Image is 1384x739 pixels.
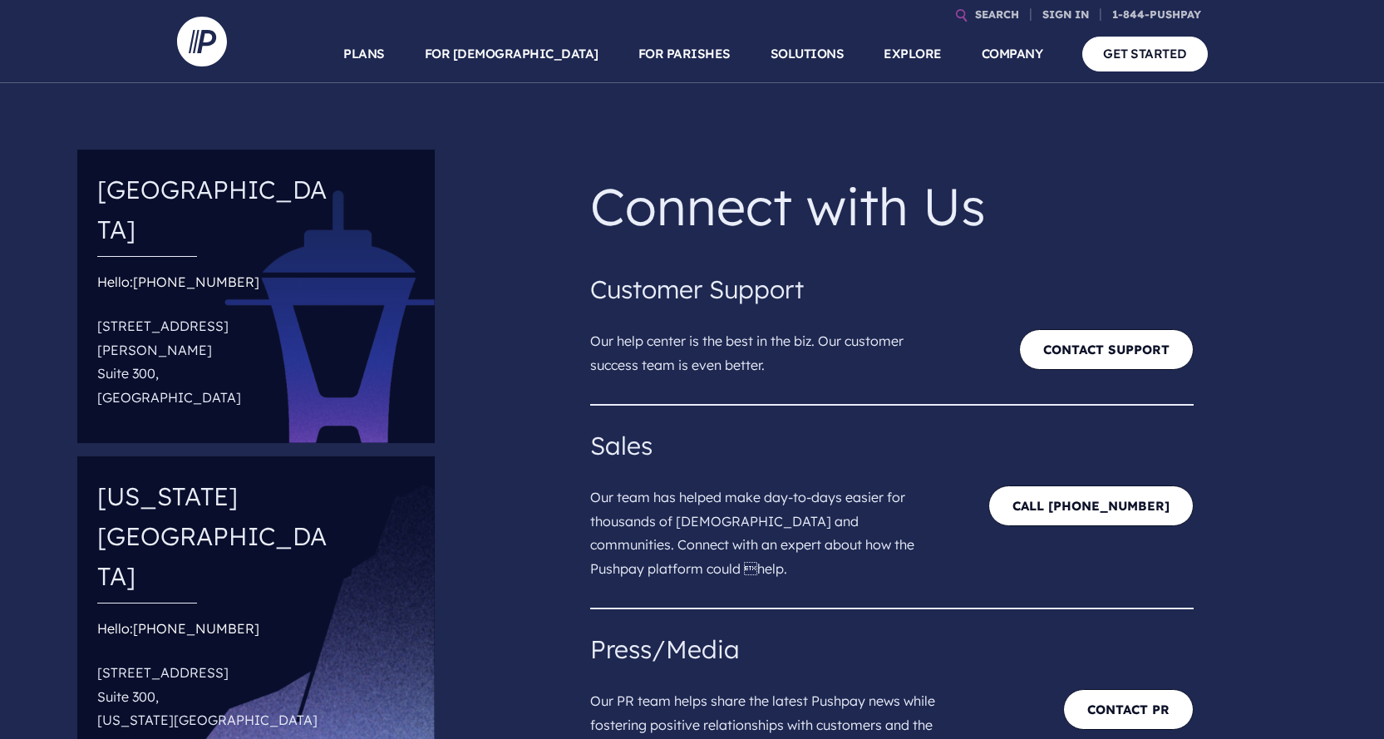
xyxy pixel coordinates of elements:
h4: [GEOGRAPHIC_DATA] [97,163,335,256]
h4: Customer Support [590,269,1194,309]
a: Contact Support [1019,329,1194,370]
p: Our help center is the best in the biz. Our customer success team is even better. [590,309,953,384]
a: PLANS [343,25,385,83]
a: COMPANY [982,25,1043,83]
div: Hello: [97,270,335,416]
div: Hello: [97,617,335,739]
p: [STREET_ADDRESS] Suite 300, [US_STATE][GEOGRAPHIC_DATA] [97,654,335,739]
a: SOLUTIONS [771,25,845,83]
h4: Press/Media [590,629,1194,669]
a: CALL [PHONE_NUMBER] [988,485,1194,526]
a: FOR PARISHES [638,25,731,83]
h4: Sales [590,426,1194,466]
h4: [US_STATE][GEOGRAPHIC_DATA] [97,470,335,603]
p: Our team has helped make day-to-days easier for thousands of [DEMOGRAPHIC_DATA] and communities. ... [590,466,953,588]
a: GET STARTED [1082,37,1208,71]
a: FOR [DEMOGRAPHIC_DATA] [425,25,598,83]
a: [PHONE_NUMBER] [133,620,259,637]
p: Connect with Us [590,163,1194,249]
p: [STREET_ADDRESS][PERSON_NAME] Suite 300, [GEOGRAPHIC_DATA] [97,308,335,416]
a: [PHONE_NUMBER] [133,273,259,290]
a: Contact PR [1063,689,1194,730]
a: EXPLORE [884,25,942,83]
